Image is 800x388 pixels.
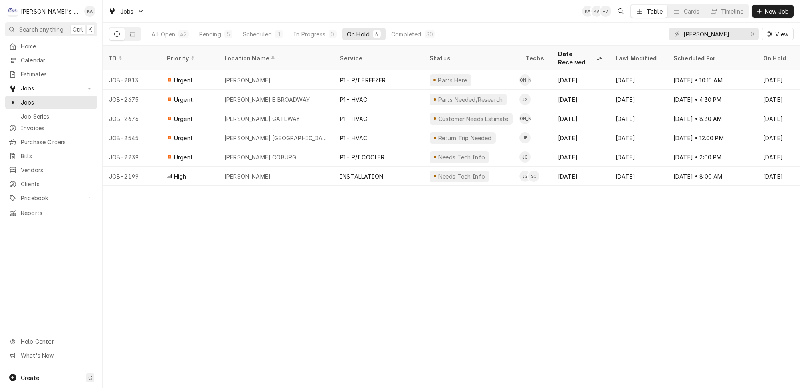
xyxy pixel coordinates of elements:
span: C [88,374,92,382]
span: Purchase Orders [21,138,93,146]
span: Ctrl [73,25,83,34]
div: [DATE] [609,147,667,167]
div: [DATE] [552,90,609,109]
div: Scheduled For [673,54,749,62]
div: Clay's Refrigeration's Avatar [7,6,18,17]
div: KA [84,6,95,17]
div: ID [109,54,152,62]
span: Pricebook [21,194,81,202]
a: Go to Jobs [5,82,97,95]
div: [PERSON_NAME]'s Refrigeration [21,7,80,16]
a: Clients [5,177,97,191]
a: Jobs [5,96,97,109]
span: Calendar [21,56,93,64]
div: SC [528,171,539,182]
div: JOB-2545 [103,128,160,147]
div: JOB-2239 [103,147,160,167]
div: [PERSON_NAME] COBURG [224,153,296,161]
div: [DATE] • 8:30 AM [667,109,757,128]
div: [DATE] [609,109,667,128]
a: Calendar [5,54,97,67]
div: [PERSON_NAME] [519,74,531,86]
span: New Job [763,7,790,16]
span: Create [21,374,39,381]
div: Korey Austin's Avatar [582,6,593,17]
div: P1 - HVAC [340,95,367,104]
span: Job Series [21,112,93,121]
span: Home [21,42,93,50]
div: 5 [226,30,231,38]
div: Needs Tech Info [437,172,486,181]
span: Jobs [120,7,134,16]
div: 0 [330,30,335,38]
div: [DATE] [552,128,609,147]
div: JG [519,94,531,105]
div: Service [340,54,415,62]
div: KA [591,6,602,17]
div: Needs Tech Info [437,153,486,161]
input: Keyword search [683,28,743,40]
div: [DATE] • 12:00 PM [667,128,757,147]
div: 42 [180,30,187,38]
a: Estimates [5,68,97,81]
div: Johnny Guerra's Avatar [519,171,531,182]
button: Search anythingCtrlK [5,22,97,36]
div: 30 [426,30,433,38]
span: Urgent [174,95,193,104]
div: [DATE] • 8:00 AM [667,167,757,186]
div: [DATE] [609,70,667,90]
div: Johnny Guerra's Avatar [519,94,531,105]
div: [PERSON_NAME] [GEOGRAPHIC_DATA] [224,134,327,142]
div: P1 - R/I FREEZER [340,76,386,84]
div: P1 - HVAC [340,115,367,123]
span: Urgent [174,153,193,161]
a: Reports [5,206,97,219]
div: Table [647,7,663,16]
span: Bills [21,152,93,160]
button: Open search [614,5,627,18]
div: Pending [199,30,221,38]
div: Cards [684,7,700,16]
div: Johnny Guerra's Avatar [519,151,531,163]
div: JB [519,132,531,143]
span: Urgent [174,115,193,123]
div: [DATE] [552,109,609,128]
div: Completed [391,30,421,38]
button: Erase input [746,28,759,40]
div: In Progress [293,30,325,38]
div: [DATE] [609,90,667,109]
div: All Open [152,30,175,38]
div: [DATE] [552,167,609,186]
div: Justin Achter's Avatar [519,113,531,124]
div: Last Modified [616,54,659,62]
a: Vendors [5,163,97,177]
div: Joey Brabb's Avatar [519,132,531,143]
div: + 7 [600,6,611,17]
a: Go to Pricebook [5,191,97,205]
div: JG [519,171,531,182]
div: Korey Austin's Avatar [84,6,95,17]
div: Date Received [558,50,595,66]
div: Location Name [224,54,325,62]
div: [DATE] • 10:15 AM [667,70,757,90]
span: K [89,25,92,34]
span: Search anything [19,25,63,34]
div: 6 [374,30,379,38]
div: Status [430,54,511,62]
a: Go to What's New [5,349,97,362]
div: [PERSON_NAME] GATEWAY [224,115,300,123]
div: [DATE] [552,147,609,167]
div: 1 [277,30,281,38]
span: What's New [21,351,93,360]
div: Scheduled [243,30,272,38]
div: Timeline [721,7,743,16]
div: KA [582,6,593,17]
div: JG [519,151,531,163]
span: View [774,30,790,38]
div: Korey Austin's Avatar [591,6,602,17]
div: [DATE] [609,128,667,147]
div: On Hold [347,30,370,38]
span: Reports [21,209,93,217]
span: High [174,172,186,181]
div: P1 - HVAC [340,134,367,142]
